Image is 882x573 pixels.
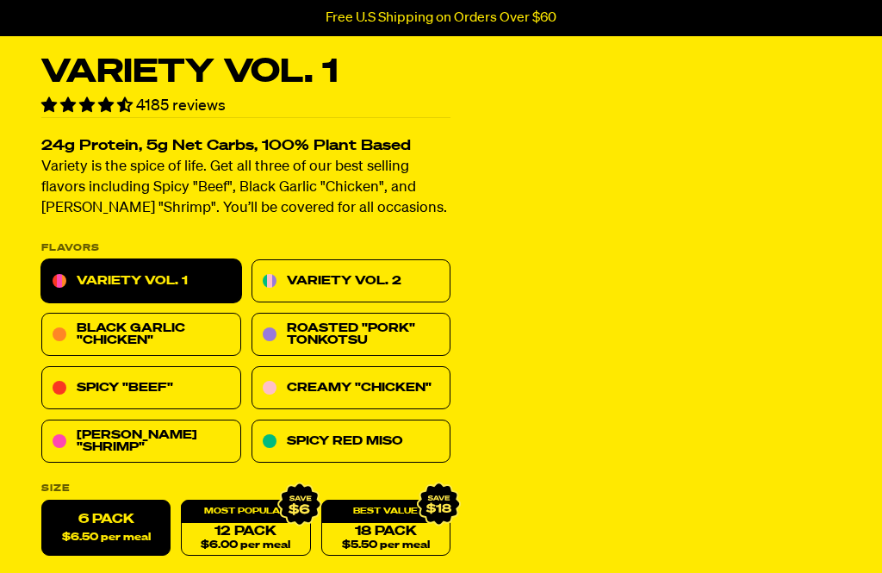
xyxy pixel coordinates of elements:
span: $6.50 per meal [62,533,151,544]
h2: 24g Protein, 5g Net Carbs, 100% Plant Based [41,140,450,154]
a: Variety Vol. 2 [252,260,451,303]
a: Creamy "Chicken" [252,367,451,410]
a: [PERSON_NAME] "Shrimp" [41,420,241,464]
span: 4.55 stars [41,98,136,114]
a: Black Garlic "Chicken" [41,314,241,357]
a: 18 Pack$5.50 per meal [321,501,450,557]
a: Spicy "Beef" [41,367,241,410]
a: Variety Vol. 1 [41,260,241,303]
label: 6 Pack [41,501,171,557]
h1: Variety Vol. 1 [41,56,450,89]
a: Spicy Red Miso [252,420,451,464]
p: Variety is the spice of life. Get all three of our best selling flavors including Spicy "Beef", B... [41,158,450,220]
span: 4185 reviews [136,98,226,114]
a: Roasted "Pork" Tonkotsu [252,314,451,357]
label: Size [41,484,450,494]
p: Flavors [41,244,450,253]
a: 12 Pack$6.00 per meal [181,501,310,557]
span: $6.00 per meal [201,540,290,551]
span: $5.50 per meal [342,540,430,551]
